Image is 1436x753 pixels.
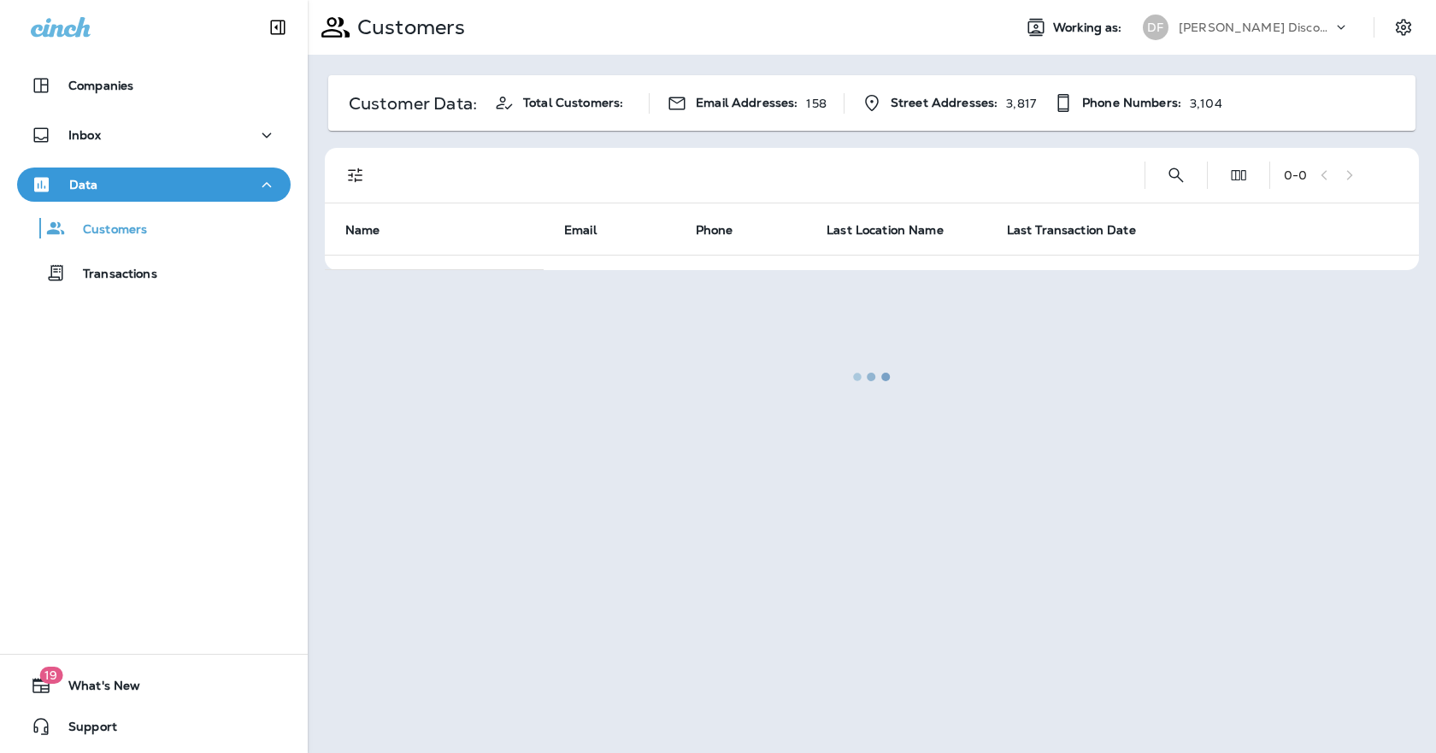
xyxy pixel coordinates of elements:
span: 19 [39,667,62,684]
button: Collapse Sidebar [254,10,302,44]
span: What's New [51,679,140,699]
p: Customers [66,222,147,238]
button: Inbox [17,118,291,152]
p: Data [69,178,98,191]
p: Inbox [68,128,101,142]
span: Support [51,720,117,740]
button: Companies [17,68,291,103]
button: 19What's New [17,668,291,703]
button: Support [17,709,291,744]
p: Companies [68,79,133,92]
button: Transactions [17,255,291,291]
button: Customers [17,210,291,246]
p: Transactions [66,267,157,283]
button: Data [17,168,291,202]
